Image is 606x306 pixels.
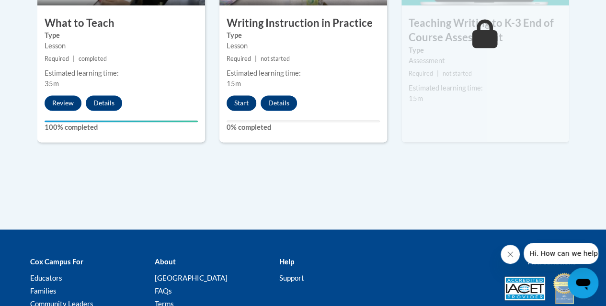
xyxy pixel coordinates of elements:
[227,30,380,41] label: Type
[45,79,59,88] span: 35m
[409,45,562,56] label: Type
[219,16,387,31] h3: Writing Instruction in Practice
[227,79,241,88] span: 15m
[409,56,562,66] div: Assessment
[227,95,256,111] button: Start
[501,245,520,264] iframe: Close message
[227,122,380,133] label: 0% completed
[30,257,83,265] b: Cox Campus For
[45,120,198,122] div: Your progress
[45,30,198,41] label: Type
[154,273,227,282] a: [GEOGRAPHIC_DATA]
[154,257,175,265] b: About
[261,95,297,111] button: Details
[45,95,81,111] button: Review
[409,94,423,102] span: 15m
[30,273,62,282] a: Educators
[79,55,107,62] span: completed
[255,55,257,62] span: |
[37,16,205,31] h3: What to Teach
[524,243,598,264] iframe: Message from company
[30,286,57,295] a: Families
[279,273,304,282] a: Support
[401,16,569,45] h3: Teaching Writing to K-3 End of Course Assessment
[279,257,294,265] b: Help
[227,41,380,51] div: Lesson
[45,55,69,62] span: Required
[73,55,75,62] span: |
[504,276,545,300] img: Accredited IACET® Provider
[437,70,439,77] span: |
[528,257,576,265] b: Accreditations
[45,41,198,51] div: Lesson
[45,122,198,133] label: 100% completed
[6,7,78,14] span: Hi. How can we help?
[227,55,251,62] span: Required
[227,68,380,79] div: Estimated learning time:
[409,83,562,93] div: Estimated learning time:
[552,272,576,305] img: IDA® Accredited
[568,268,598,298] iframe: Button to launch messaging window
[45,68,198,79] div: Estimated learning time:
[86,95,122,111] button: Details
[409,70,433,77] span: Required
[443,70,472,77] span: not started
[261,55,290,62] span: not started
[154,286,172,295] a: FAQs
